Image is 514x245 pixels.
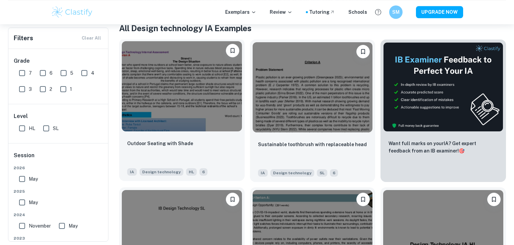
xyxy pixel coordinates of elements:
[330,169,338,177] span: 6
[270,169,314,177] span: Design technology
[416,6,463,18] button: UPGRADE NOW
[29,175,38,183] span: May
[127,140,193,147] p: Outdoor Seating with Shade
[14,57,103,65] h6: Grade
[14,188,103,194] span: 2025
[226,193,239,206] button: Bookmark
[392,8,400,16] h6: SM
[29,222,51,230] span: November
[119,22,506,34] h1: All Design technology IA Examples
[250,40,375,182] a: BookmarkSustainable toothbrush with replaceable headIADesign technologySL6
[389,140,498,155] p: Want full marks on your IA ? Get expert feedback from an IB examiner!
[383,42,503,132] img: Thumbnail
[199,168,207,176] span: 6
[487,193,501,206] button: Bookmark
[70,69,73,77] span: 5
[14,151,103,165] h6: Session
[29,85,32,93] span: 3
[356,193,370,206] button: Bookmark
[270,8,292,16] p: Review
[69,222,78,230] span: May
[29,199,38,206] span: May
[119,40,245,182] a: BookmarkOutdoor Seating with ShadeIADesign technologyHL6
[186,168,197,176] span: HL
[380,40,506,182] a: ThumbnailWant full marks on yourIA? Get expert feedback from an IB examiner!
[372,6,384,18] button: Help and Feedback
[14,235,103,241] span: 2023
[253,42,373,132] img: Design technology IA example thumbnail: Sustainable toothbrush with replaceable
[348,8,367,16] a: Schools
[389,5,403,19] button: SM
[258,169,268,177] span: IA
[258,141,367,148] p: Sustainable toothbrush with replaceable head
[29,125,35,132] span: HL
[50,69,53,77] span: 6
[356,45,370,58] button: Bookmark
[29,69,32,77] span: 7
[122,41,242,131] img: Design technology IA example thumbnail: Outdoor Seating with Shade
[91,69,94,77] span: 4
[226,44,239,57] button: Bookmark
[51,5,93,19] img: Clastify logo
[459,148,464,154] span: 🎯
[53,125,59,132] span: SL
[309,8,335,16] a: Tutoring
[14,112,103,120] h6: Level
[70,85,72,93] span: 1
[14,165,103,171] span: 2026
[14,34,33,43] h6: Filters
[317,169,327,177] span: SL
[14,212,103,218] span: 2024
[50,85,52,93] span: 2
[225,8,256,16] p: Exemplars
[127,168,137,176] span: IA
[140,168,183,176] span: Design technology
